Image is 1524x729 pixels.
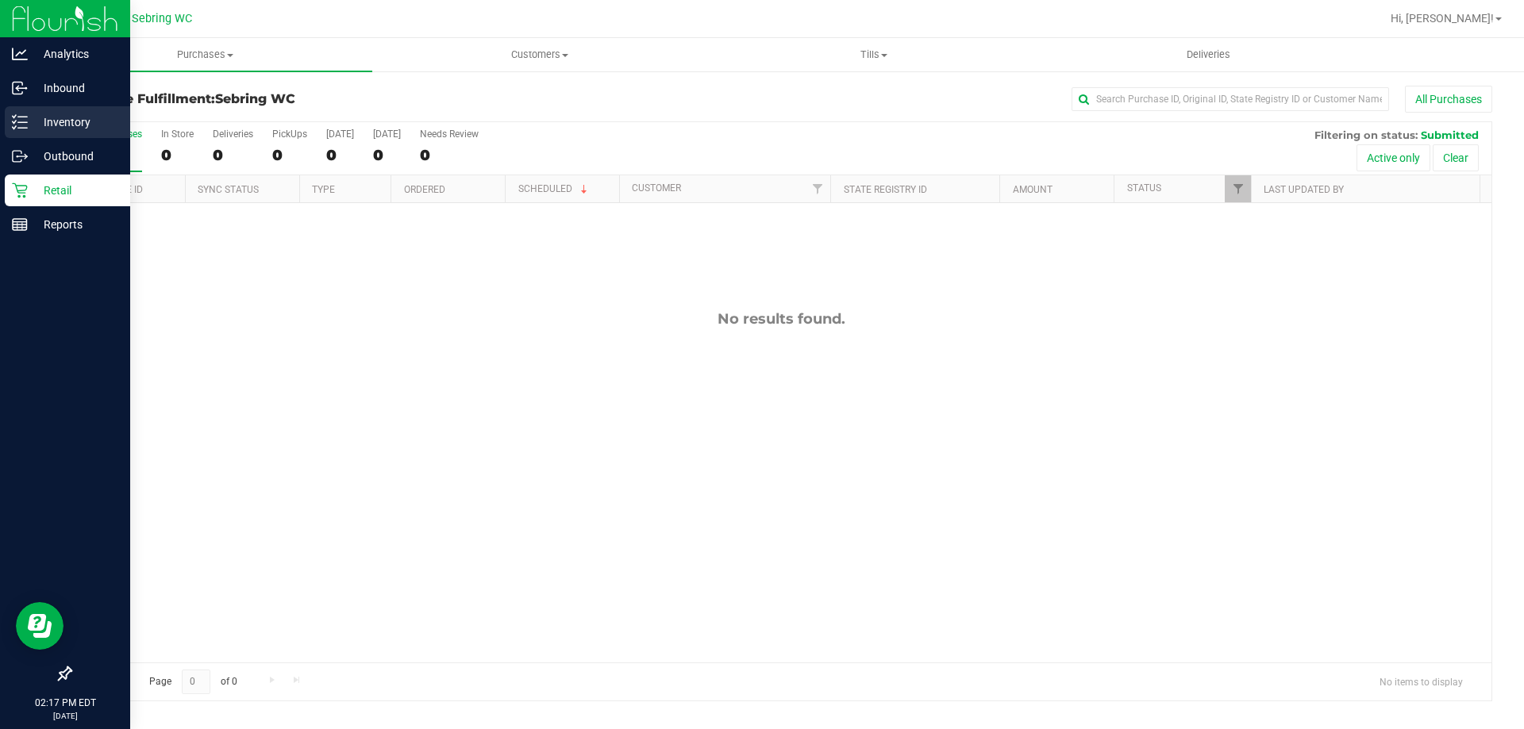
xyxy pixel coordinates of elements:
[213,146,253,164] div: 0
[272,146,307,164] div: 0
[707,48,1040,62] span: Tills
[215,91,295,106] span: Sebring WC
[1072,87,1389,111] input: Search Purchase ID, Original ID, State Registry ID or Customer Name...
[12,148,28,164] inline-svg: Outbound
[1391,12,1494,25] span: Hi, [PERSON_NAME]!
[38,38,372,71] a: Purchases
[1314,129,1418,141] span: Filtering on status:
[1421,129,1479,141] span: Submitted
[1433,144,1479,171] button: Clear
[844,184,927,195] a: State Registry ID
[71,310,1491,328] div: No results found.
[518,183,591,194] a: Scheduled
[7,710,123,722] p: [DATE]
[373,48,706,62] span: Customers
[1264,184,1344,195] a: Last Updated By
[161,146,194,164] div: 0
[1405,86,1492,113] button: All Purchases
[372,38,706,71] a: Customers
[706,38,1041,71] a: Tills
[373,146,401,164] div: 0
[7,696,123,710] p: 02:17 PM EDT
[161,129,194,140] div: In Store
[70,92,544,106] h3: Purchase Fulfillment:
[632,182,681,194] a: Customer
[12,114,28,130] inline-svg: Inventory
[326,146,354,164] div: 0
[12,80,28,96] inline-svg: Inbound
[1225,175,1251,202] a: Filter
[12,46,28,62] inline-svg: Analytics
[28,113,123,132] p: Inventory
[1013,184,1053,195] a: Amount
[1367,670,1476,693] span: No items to display
[326,129,354,140] div: [DATE]
[213,129,253,140] div: Deliveries
[804,175,830,202] a: Filter
[28,215,123,234] p: Reports
[136,670,250,694] span: Page of 0
[420,129,479,140] div: Needs Review
[16,602,63,650] iframe: Resource center
[272,129,307,140] div: PickUps
[28,79,123,98] p: Inbound
[28,181,123,200] p: Retail
[12,182,28,198] inline-svg: Retail
[373,129,401,140] div: [DATE]
[132,12,192,25] span: Sebring WC
[1041,38,1376,71] a: Deliveries
[38,48,372,62] span: Purchases
[1357,144,1430,171] button: Active only
[12,217,28,232] inline-svg: Reports
[420,146,479,164] div: 0
[1165,48,1252,62] span: Deliveries
[198,184,259,195] a: Sync Status
[1127,182,1161,194] a: Status
[404,184,445,195] a: Ordered
[312,184,335,195] a: Type
[28,147,123,166] p: Outbound
[28,44,123,63] p: Analytics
